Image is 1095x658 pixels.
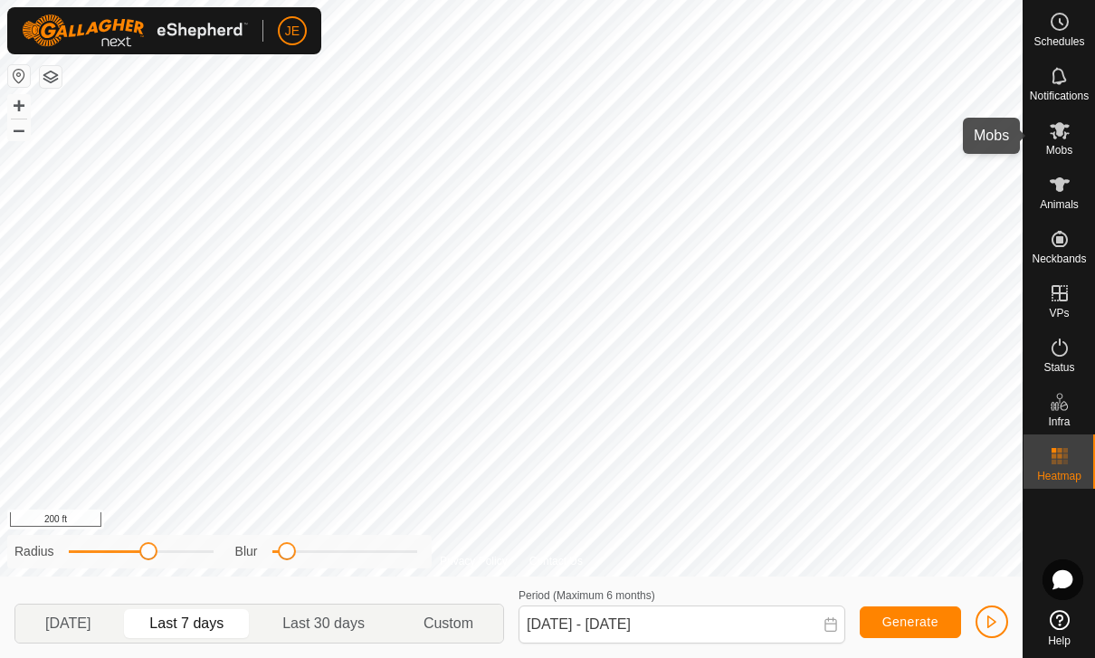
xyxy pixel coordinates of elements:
[519,589,655,602] label: Period (Maximum 6 months)
[1040,199,1079,210] span: Animals
[860,606,961,638] button: Generate
[882,615,938,629] span: Generate
[1046,145,1072,156] span: Mobs
[440,553,508,569] a: Privacy Policy
[1030,91,1089,101] span: Notifications
[8,119,30,140] button: –
[1032,253,1086,264] span: Neckbands
[8,65,30,87] button: Reset Map
[1048,416,1070,427] span: Infra
[8,95,30,117] button: +
[1049,308,1069,319] span: VPs
[22,14,248,47] img: Gallagher Logo
[235,542,258,561] label: Blur
[1043,362,1074,373] span: Status
[529,553,583,569] a: Contact Us
[1048,635,1071,646] span: Help
[282,613,365,634] span: Last 30 days
[1024,603,1095,653] a: Help
[424,613,473,634] span: Custom
[285,22,300,41] span: JE
[40,66,62,88] button: Map Layers
[1037,471,1081,482] span: Heatmap
[1033,36,1084,47] span: Schedules
[45,613,90,634] span: [DATE]
[149,613,224,634] span: Last 7 days
[14,542,54,561] label: Radius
